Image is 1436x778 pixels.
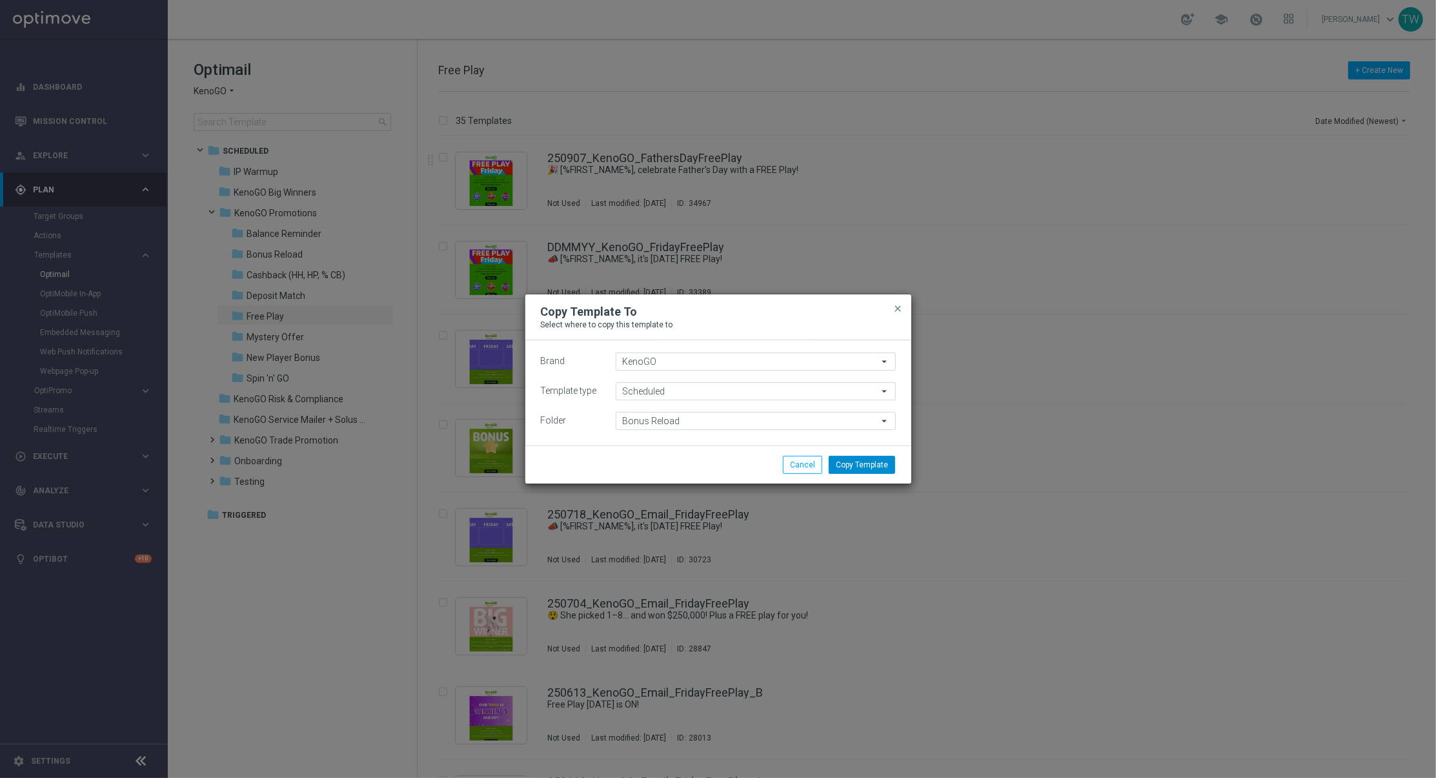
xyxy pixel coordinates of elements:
[541,320,896,330] p: Select where to copy this template to
[541,356,565,367] label: Brand
[541,304,638,320] h2: Copy Template To
[829,456,895,474] button: Copy Template
[541,385,597,396] label: Template type
[893,303,904,314] span: close
[541,415,567,426] label: Folder
[879,383,892,400] i: arrow_drop_down
[783,456,822,474] button: Cancel
[879,413,892,429] i: arrow_drop_down
[879,353,892,370] i: arrow_drop_down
